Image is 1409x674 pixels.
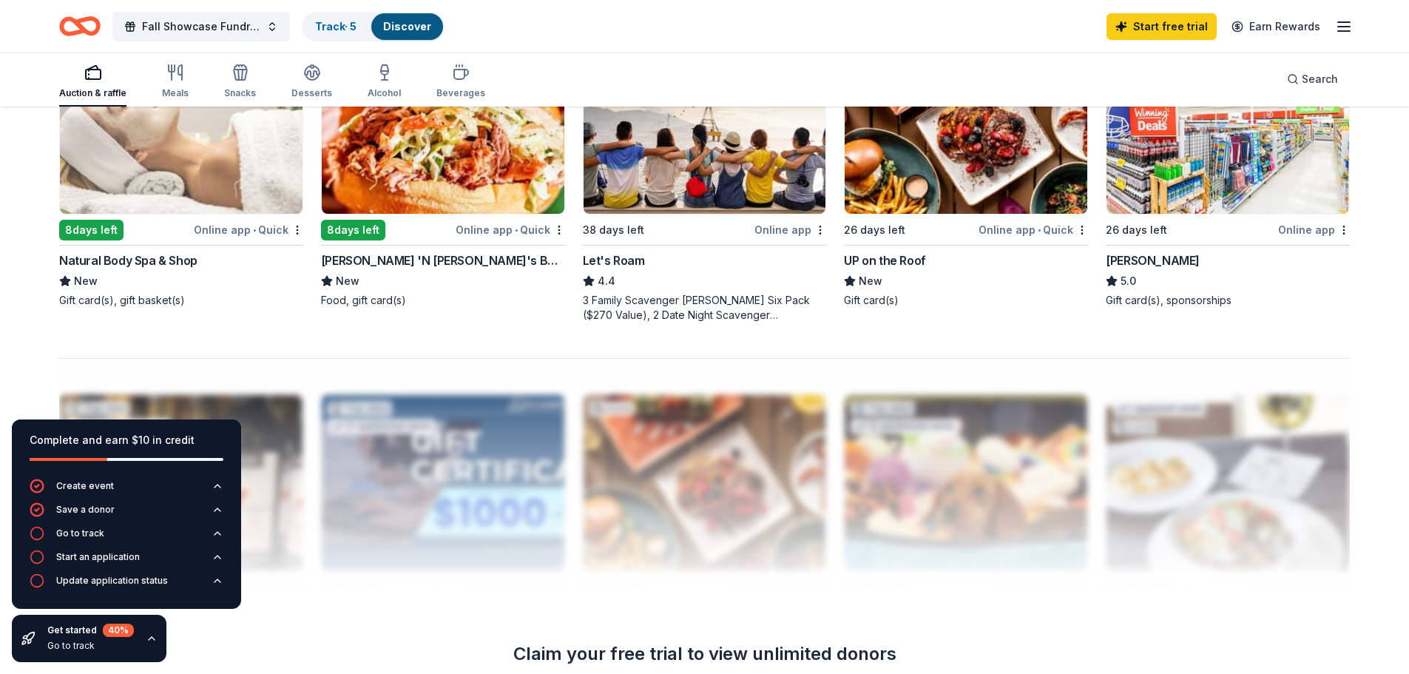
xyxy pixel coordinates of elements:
[321,252,565,269] div: [PERSON_NAME] 'N [PERSON_NAME]'s BBQ Restaurant
[845,38,1087,214] img: Image for UP on the Roof
[844,252,925,269] div: UP on the Roof
[859,272,882,290] span: New
[515,224,518,236] span: •
[844,37,1088,308] a: Image for UP on the RoofLocal26 days leftOnline app•QuickUP on the RoofNewGift card(s)
[1275,64,1350,94] button: Search
[1223,13,1329,40] a: Earn Rewards
[844,221,905,239] div: 26 days left
[368,87,401,99] div: Alcohol
[56,528,104,539] div: Go to track
[492,642,918,666] div: Claim your free trial to view unlimited donors
[103,624,134,637] div: 40 %
[368,58,401,107] button: Alcohol
[30,573,223,597] button: Update application status
[754,220,826,239] div: Online app
[291,87,332,99] div: Desserts
[56,551,140,563] div: Start an application
[1106,37,1350,308] a: Image for Winn-DixieTop rated26 days leftOnline app[PERSON_NAME]5.0Gift card(s), sponsorships
[598,272,615,290] span: 4.4
[74,272,98,290] span: New
[1106,221,1167,239] div: 26 days left
[56,480,114,492] div: Create event
[253,224,256,236] span: •
[30,431,223,449] div: Complete and earn $10 in credit
[224,87,256,99] div: Snacks
[56,504,115,516] div: Save a donor
[844,293,1088,308] div: Gift card(s)
[60,38,303,214] img: Image for Natural Body Spa & Shop
[59,87,126,99] div: Auction & raffle
[322,38,564,214] img: Image for Jim 'N Nick's BBQ Restaurant
[315,20,357,33] a: Track· 5
[162,87,189,99] div: Meals
[584,38,826,214] img: Image for Let's Roam
[224,58,256,107] button: Snacks
[47,624,134,637] div: Get started
[59,9,101,44] a: Home
[436,87,485,99] div: Beverages
[583,221,644,239] div: 38 days left
[1106,293,1350,308] div: Gift card(s), sponsorships
[321,293,565,308] div: Food, gift card(s)
[302,12,445,41] button: Track· 5Discover
[1302,70,1338,88] span: Search
[383,20,431,33] a: Discover
[56,575,168,587] div: Update application status
[47,640,134,652] div: Go to track
[979,220,1088,239] div: Online app Quick
[1038,224,1041,236] span: •
[1278,220,1350,239] div: Online app
[436,58,485,107] button: Beverages
[112,12,290,41] button: Fall Showcase Fundraiser
[142,18,260,36] span: Fall Showcase Fundraiser
[59,293,303,308] div: Gift card(s), gift basket(s)
[321,220,385,240] div: 8 days left
[336,272,359,290] span: New
[1121,272,1136,290] span: 5.0
[30,479,223,502] button: Create event
[162,58,189,107] button: Meals
[321,37,565,308] a: Image for Jim 'N Nick's BBQ Restaurant2 applieslast week8days leftOnline app•Quick[PERSON_NAME] '...
[1106,13,1217,40] a: Start free trial
[583,252,645,269] div: Let's Roam
[583,37,827,323] a: Image for Let's Roam3 applieslast week38 days leftOnline appLet's Roam4.43 Family Scavenger [PERS...
[30,526,223,550] button: Go to track
[59,58,126,107] button: Auction & raffle
[59,220,124,240] div: 8 days left
[1106,38,1349,214] img: Image for Winn-Dixie
[583,293,827,323] div: 3 Family Scavenger [PERSON_NAME] Six Pack ($270 Value), 2 Date Night Scavenger [PERSON_NAME] Two ...
[59,37,303,308] a: Image for Natural Body Spa & ShopLocal8days leftOnline app•QuickNatural Body Spa & ShopNewGift ca...
[30,550,223,573] button: Start an application
[59,252,197,269] div: Natural Body Spa & Shop
[291,58,332,107] button: Desserts
[1106,252,1200,269] div: [PERSON_NAME]
[194,220,303,239] div: Online app Quick
[30,502,223,526] button: Save a donor
[456,220,565,239] div: Online app Quick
